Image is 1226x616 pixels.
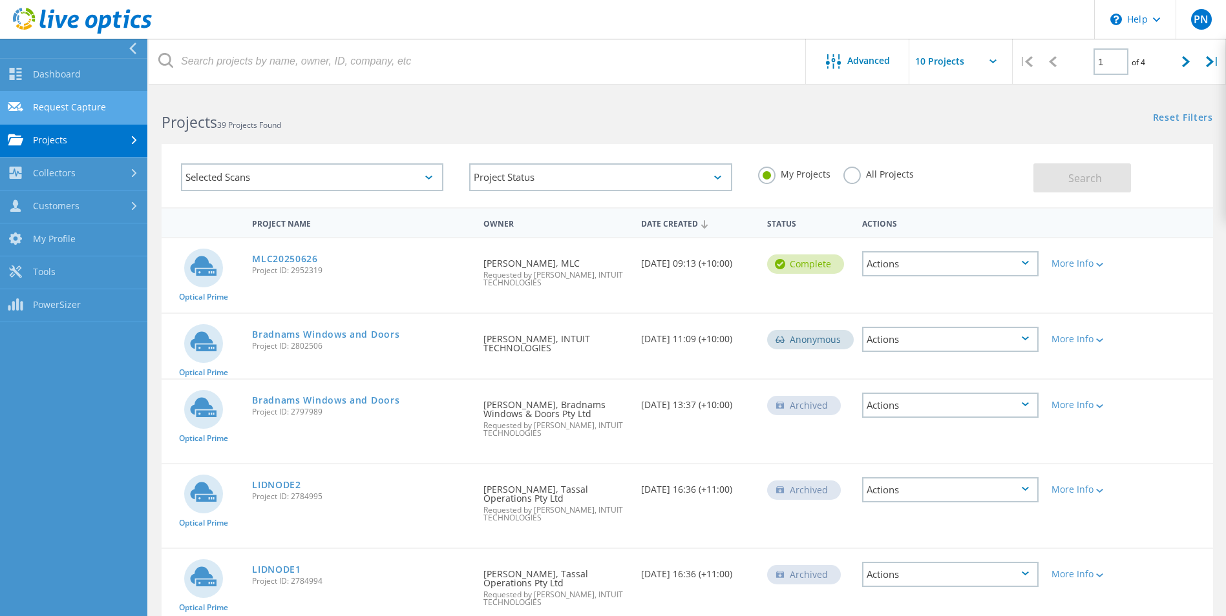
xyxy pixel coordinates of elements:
[1052,570,1123,579] div: More Info
[483,591,628,606] span: Requested by [PERSON_NAME], INTUIT TECHNOLOGIES
[1052,334,1123,344] div: More Info
[862,327,1039,352] div: Actions
[1200,39,1226,85] div: |
[246,210,477,234] div: Project Name
[635,210,761,235] div: Date Created
[162,112,217,132] b: Projects
[862,477,1039,502] div: Actions
[1052,259,1123,268] div: More Info
[477,210,635,234] div: Owner
[179,519,228,527] span: Optical Prime
[252,408,470,416] span: Project ID: 2797989
[149,39,807,84] input: Search projects by name, owner, ID, company, etc
[862,562,1039,587] div: Actions
[1153,113,1213,124] a: Reset Filters
[477,380,635,450] div: [PERSON_NAME], Bradnams Windows & Doors Pty Ltd
[469,163,732,191] div: Project Status
[635,380,761,422] div: [DATE] 13:37 (+10:00)
[252,577,470,585] span: Project ID: 2784994
[181,163,443,191] div: Selected Scans
[1052,485,1123,494] div: More Info
[483,506,628,522] span: Requested by [PERSON_NAME], INTUIT TECHNOLOGIES
[635,314,761,356] div: [DATE] 11:09 (+10:00)
[1194,14,1209,25] span: PN
[635,238,761,281] div: [DATE] 09:13 (+10:00)
[477,464,635,535] div: [PERSON_NAME], Tassal Operations Pty Ltd
[252,493,470,500] span: Project ID: 2784995
[179,604,228,611] span: Optical Prime
[761,210,855,234] div: Status
[13,27,152,36] a: Live Optics Dashboard
[767,330,854,349] div: Anonymous
[477,238,635,300] div: [PERSON_NAME], MLC
[483,271,628,287] span: Requested by [PERSON_NAME], INTUIT TECHNOLOGIES
[252,330,399,339] a: Bradnams Windows and Doors
[252,396,399,405] a: Bradnams Windows and Doors
[843,167,914,179] label: All Projects
[767,565,841,584] div: Archived
[758,167,830,179] label: My Projects
[1110,14,1122,25] svg: \n
[635,549,761,591] div: [DATE] 16:36 (+11:00)
[252,267,470,274] span: Project ID: 2952319
[635,464,761,507] div: [DATE] 16:36 (+11:00)
[179,435,228,442] span: Optical Prime
[217,119,281,130] span: 39 Projects Found
[862,393,1039,418] div: Actions
[179,293,228,301] span: Optical Prime
[179,369,228,376] span: Optical Prime
[252,480,301,489] a: LIDNODE2
[252,342,470,350] span: Project ID: 2802506
[1068,171,1102,185] span: Search
[847,56,890,65] span: Advanced
[252,254,318,263] a: MLC20250626
[252,565,301,574] a: LIDNODE1
[856,210,1045,234] div: Actions
[767,480,841,500] div: Archived
[767,254,844,274] div: Complete
[1132,57,1145,68] span: of 4
[1052,400,1123,409] div: More Info
[1013,39,1039,85] div: |
[767,396,841,415] div: Archived
[483,422,628,437] span: Requested by [PERSON_NAME], INTUIT TECHNOLOGIES
[477,314,635,365] div: [PERSON_NAME], INTUIT TECHNOLOGIES
[862,251,1039,276] div: Actions
[1033,163,1131,192] button: Search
